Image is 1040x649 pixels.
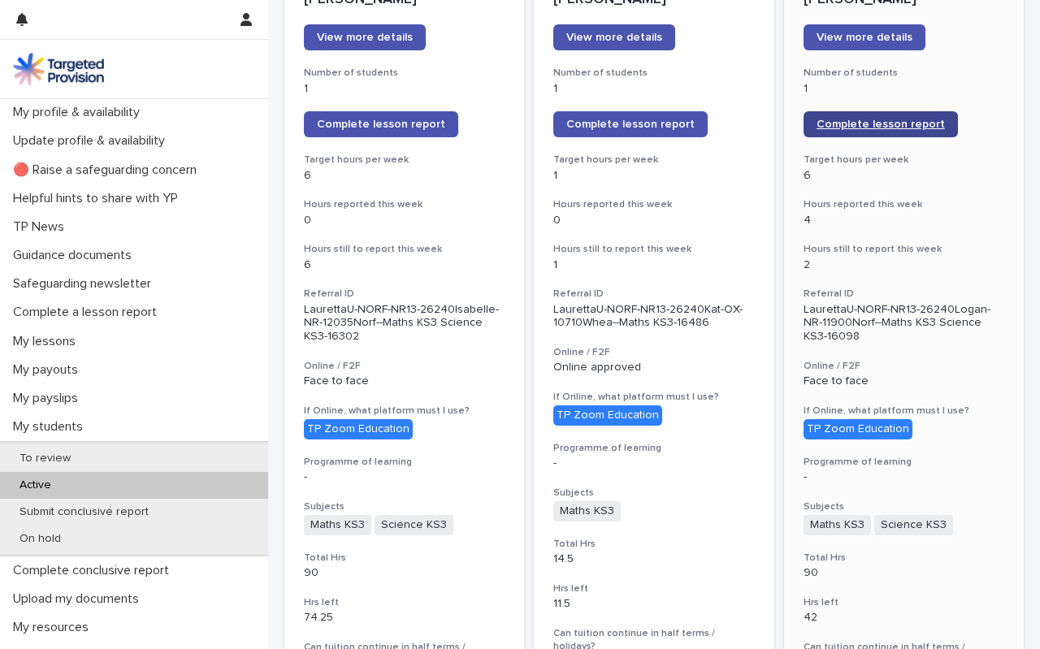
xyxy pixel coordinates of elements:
[553,361,754,374] p: Online approved
[553,391,754,404] h3: If Online, what platform must I use?
[804,82,1004,96] p: 1
[304,303,505,344] p: LaurettaU-NORF-NR13-26240Isabelle-NR-12035Norf--Maths KS3 Science KS3-16302
[304,566,505,580] p: 90
[304,405,505,418] h3: If Online, what platform must I use?
[804,360,1004,373] h3: Online / F2F
[804,552,1004,565] h3: Total Hrs
[553,501,621,521] span: Maths KS3
[874,515,953,535] span: Science KS3
[804,515,871,535] span: Maths KS3
[304,611,505,625] p: 74.25
[304,552,505,565] h3: Total Hrs
[804,596,1004,609] h3: Hrs left
[553,405,662,426] div: TP Zoom Education
[817,32,912,43] span: View more details
[375,515,453,535] span: Science KS3
[804,611,1004,625] p: 42
[553,582,754,595] h3: Hrs left
[6,248,145,263] p: Guidance documents
[804,419,912,439] div: TP Zoom Education
[553,82,754,96] p: 1
[304,24,426,50] a: View more details
[6,620,102,635] p: My resources
[804,500,1004,513] h3: Subjects
[304,288,505,301] h3: Referral ID
[317,32,413,43] span: View more details
[6,162,210,178] p: 🔴 Raise a safeguarding concern
[553,288,754,301] h3: Referral ID
[6,334,89,349] p: My lessons
[566,119,695,130] span: Complete lesson report
[804,214,1004,227] p: 4
[817,119,945,130] span: Complete lesson report
[553,243,754,256] h3: Hours still to report this week
[304,500,505,513] h3: Subjects
[304,258,505,272] p: 6
[553,346,754,359] h3: Online / F2F
[304,374,505,388] p: Face to face
[6,391,91,406] p: My payslips
[304,169,505,183] p: 6
[553,169,754,183] p: 1
[804,24,925,50] a: View more details
[304,111,458,137] a: Complete lesson report
[804,67,1004,80] h3: Number of students
[804,288,1004,301] h3: Referral ID
[6,362,91,378] p: My payouts
[6,305,170,320] p: Complete a lesson report
[804,243,1004,256] h3: Hours still to report this week
[304,82,505,96] p: 1
[304,154,505,167] h3: Target hours per week
[553,487,754,500] h3: Subjects
[6,505,162,519] p: Submit conclusive report
[6,276,164,292] p: Safeguarding newsletter
[553,258,754,272] p: 1
[304,596,505,609] h3: Hrs left
[6,452,84,465] p: To review
[804,374,1004,388] p: Face to face
[553,198,754,211] h3: Hours reported this week
[804,111,958,137] a: Complete lesson report
[804,154,1004,167] h3: Target hours per week
[553,154,754,167] h3: Target hours per week
[6,419,96,435] p: My students
[804,258,1004,272] p: 2
[804,470,1004,484] p: -
[804,169,1004,183] p: 6
[304,419,413,439] div: TP Zoom Education
[6,478,64,492] p: Active
[804,198,1004,211] h3: Hours reported this week
[304,456,505,469] h3: Programme of learning
[6,591,152,607] p: Upload my documents
[804,303,1004,344] p: LaurettaU-NORF-NR13-26240Logan-NR-11900Norf--Maths KS3 Science KS3-16098
[304,360,505,373] h3: Online / F2F
[317,119,445,130] span: Complete lesson report
[553,214,754,227] p: 0
[553,456,754,470] p: -
[304,515,371,535] span: Maths KS3
[553,303,754,331] p: LaurettaU-NORF-NR13-26240Kat-OX-10710Whea--Maths KS3-16486
[553,538,754,551] h3: Total Hrs
[804,566,1004,580] p: 90
[6,532,74,546] p: On hold
[553,597,754,611] p: 11.5
[553,552,754,566] p: 14.5
[6,133,178,149] p: Update profile & availability
[553,24,675,50] a: View more details
[6,191,191,206] p: Helpful hints to share with YP
[553,442,754,455] h3: Programme of learning
[13,53,104,85] img: M5nRWzHhSzIhMunXDL62
[304,198,505,211] h3: Hours reported this week
[304,243,505,256] h3: Hours still to report this week
[304,214,505,227] p: 0
[6,105,153,120] p: My profile & availability
[553,111,708,137] a: Complete lesson report
[304,470,505,484] p: -
[6,219,77,235] p: TP News
[804,456,1004,469] h3: Programme of learning
[6,563,182,578] p: Complete conclusive report
[304,67,505,80] h3: Number of students
[804,405,1004,418] h3: If Online, what platform must I use?
[553,67,754,80] h3: Number of students
[566,32,662,43] span: View more details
